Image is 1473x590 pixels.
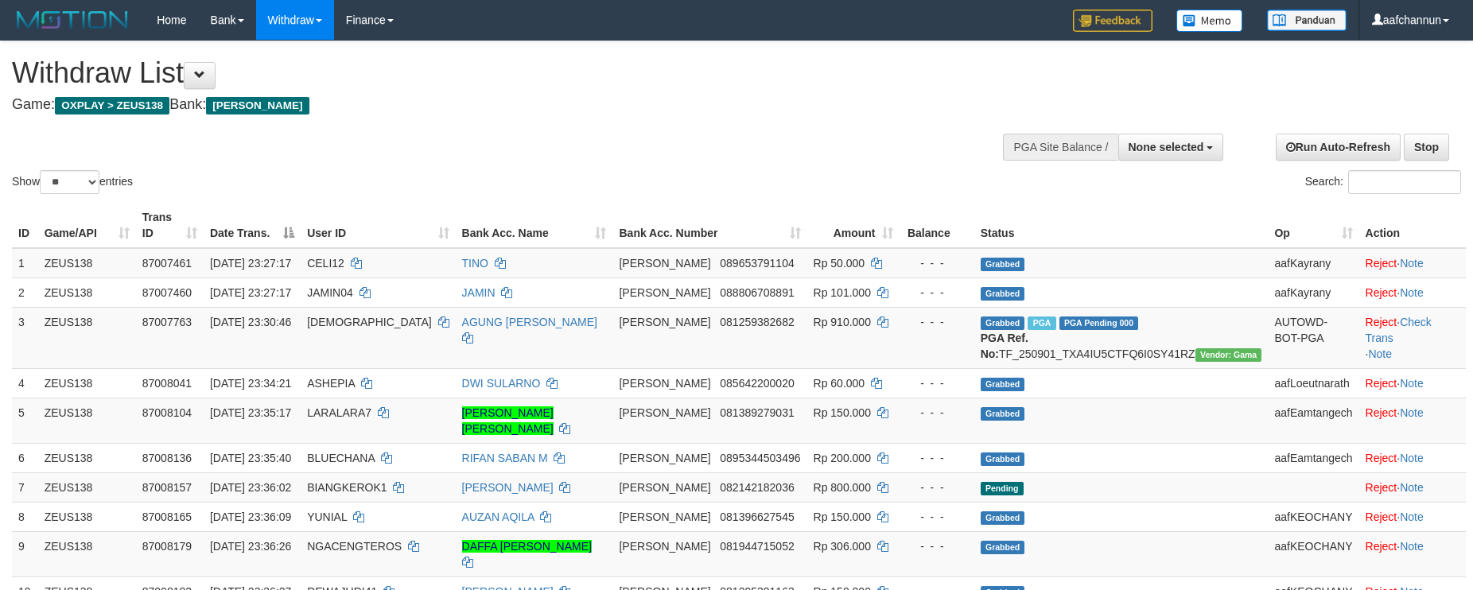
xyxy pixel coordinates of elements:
[462,316,597,328] a: AGUNG [PERSON_NAME]
[906,314,968,330] div: - - -
[814,406,871,419] span: Rp 150.000
[1359,278,1466,307] td: ·
[12,398,38,443] td: 5
[974,307,1269,368] td: TF_250901_TXA4IU5CTFQ6I0SY41RZ
[1129,141,1204,153] span: None selected
[1359,443,1466,472] td: ·
[1268,278,1358,307] td: aafKayrany
[38,368,136,398] td: ZEUS138
[981,541,1025,554] span: Grabbed
[38,203,136,248] th: Game/API: activate to sort column ascending
[720,406,794,419] span: Copy 081389279031 to clipboard
[619,452,710,464] span: [PERSON_NAME]
[1359,502,1466,531] td: ·
[1176,10,1243,32] img: Button%20Memo.svg
[142,377,192,390] span: 87008041
[1305,170,1461,194] label: Search:
[142,510,192,523] span: 87008165
[906,255,968,271] div: - - -
[1366,316,1432,344] a: Check Trans
[1359,472,1466,502] td: ·
[1368,347,1392,360] a: Note
[1366,406,1397,419] a: Reject
[720,481,794,494] span: Copy 082142182036 to clipboard
[204,203,301,248] th: Date Trans.: activate to sort column descending
[720,452,800,464] span: Copy 0895344503496 to clipboard
[1268,398,1358,443] td: aafEamtangech
[307,257,344,270] span: CELI12
[12,8,133,32] img: MOTION_logo.png
[619,377,710,390] span: [PERSON_NAME]
[462,377,541,390] a: DWI SULARNO
[210,316,291,328] span: [DATE] 23:30:46
[981,482,1024,495] span: Pending
[1404,134,1449,161] a: Stop
[1059,316,1139,330] span: PGA Pending
[720,377,794,390] span: Copy 085642200020 to clipboard
[720,316,794,328] span: Copy 081259382682 to clipboard
[307,481,387,494] span: BIANGKEROK1
[906,509,968,525] div: - - -
[1268,443,1358,472] td: aafEamtangech
[906,285,968,301] div: - - -
[981,287,1025,301] span: Grabbed
[619,510,710,523] span: [PERSON_NAME]
[1267,10,1347,31] img: panduan.png
[1400,257,1424,270] a: Note
[981,511,1025,525] span: Grabbed
[981,258,1025,271] span: Grabbed
[210,406,291,419] span: [DATE] 23:35:17
[981,407,1025,421] span: Grabbed
[720,510,794,523] span: Copy 081396627545 to clipboard
[12,502,38,531] td: 8
[38,502,136,531] td: ZEUS138
[1118,134,1224,161] button: None selected
[619,316,710,328] span: [PERSON_NAME]
[1268,203,1358,248] th: Op: activate to sort column ascending
[307,540,402,553] span: NGACENGTEROS
[619,257,710,270] span: [PERSON_NAME]
[142,406,192,419] span: 87008104
[720,257,794,270] span: Copy 089653791104 to clipboard
[1400,286,1424,299] a: Note
[12,97,966,113] h4: Game: Bank:
[1359,248,1466,278] td: ·
[720,286,794,299] span: Copy 088806708891 to clipboard
[1276,134,1401,161] a: Run Auto-Refresh
[1366,316,1397,328] a: Reject
[1366,257,1397,270] a: Reject
[38,472,136,502] td: ZEUS138
[12,248,38,278] td: 1
[142,452,192,464] span: 87008136
[38,278,136,307] td: ZEUS138
[1366,377,1397,390] a: Reject
[210,481,291,494] span: [DATE] 23:36:02
[1366,452,1397,464] a: Reject
[40,170,99,194] select: Showentries
[12,278,38,307] td: 2
[12,170,133,194] label: Show entries
[1359,398,1466,443] td: ·
[462,481,554,494] a: [PERSON_NAME]
[1400,406,1424,419] a: Note
[307,452,375,464] span: BLUECHANA
[210,452,291,464] span: [DATE] 23:35:40
[807,203,900,248] th: Amount: activate to sort column ascending
[1366,510,1397,523] a: Reject
[1073,10,1152,32] img: Feedback.jpg
[307,406,371,419] span: LARALARA7
[1359,368,1466,398] td: ·
[906,450,968,466] div: - - -
[206,97,309,115] span: [PERSON_NAME]
[1366,540,1397,553] a: Reject
[1268,307,1358,368] td: AUTOWD-BOT-PGA
[1268,502,1358,531] td: aafKEOCHANY
[1003,134,1117,161] div: PGA Site Balance /
[906,479,968,495] div: - - -
[619,481,710,494] span: [PERSON_NAME]
[906,375,968,391] div: - - -
[1400,510,1424,523] a: Note
[136,203,204,248] th: Trans ID: activate to sort column ascending
[307,377,355,390] span: ASHEPIA
[1400,452,1424,464] a: Note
